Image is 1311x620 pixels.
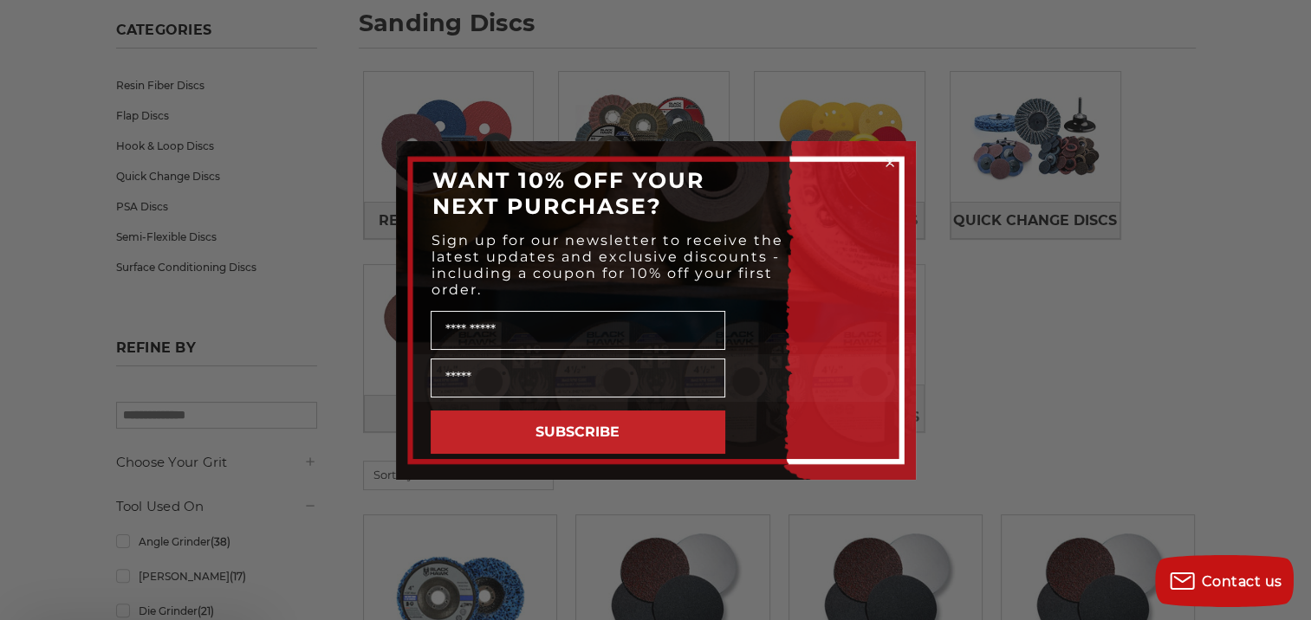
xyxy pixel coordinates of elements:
button: Contact us [1155,555,1294,607]
span: Contact us [1202,573,1282,590]
input: Email [431,358,725,397]
span: Sign up for our newsletter to receive the latest updates and exclusive discounts - including a co... [432,232,783,298]
button: Close dialog [881,154,899,171]
span: WANT 10% OFF YOUR NEXT PURCHASE? [432,167,704,219]
button: SUBSCRIBE [431,410,725,454]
